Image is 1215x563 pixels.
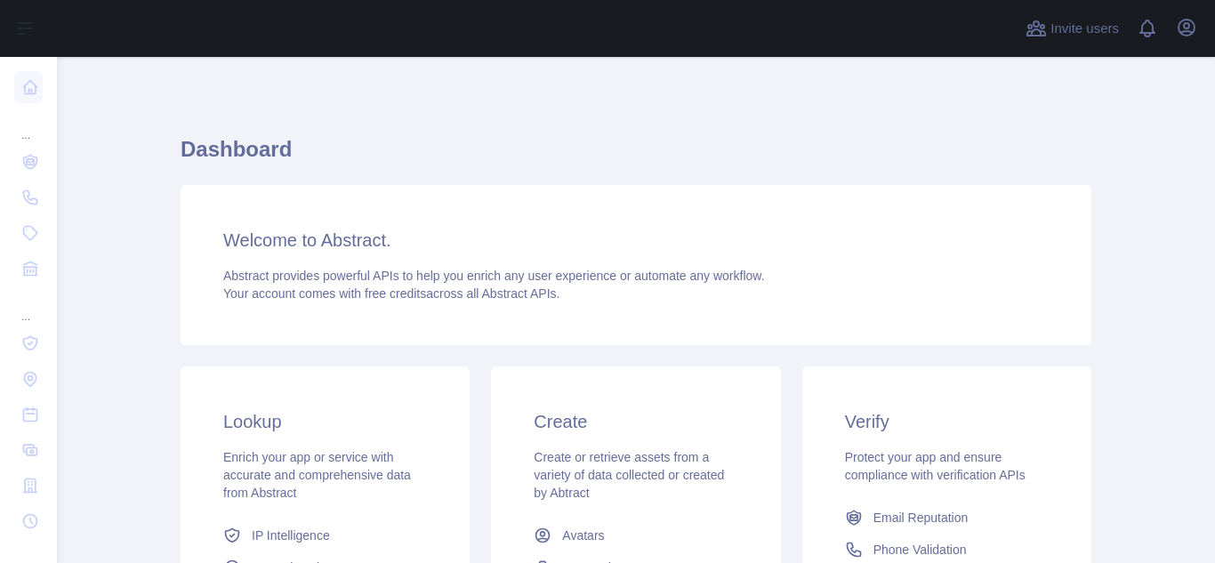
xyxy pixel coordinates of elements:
[223,228,1049,253] h3: Welcome to Abstract.
[845,450,1026,482] span: Protect your app and ensure compliance with verification APIs
[1050,19,1119,39] span: Invite users
[873,541,967,559] span: Phone Validation
[1022,14,1122,43] button: Invite users
[14,107,43,142] div: ...
[365,286,426,301] span: free credits
[252,527,330,544] span: IP Intelligence
[873,509,969,527] span: Email Reputation
[223,286,559,301] span: Your account comes with across all Abstract APIs.
[223,409,427,434] h3: Lookup
[216,519,434,551] a: IP Intelligence
[223,450,411,500] span: Enrich your app or service with accurate and comprehensive data from Abstract
[562,527,604,544] span: Avatars
[527,519,744,551] a: Avatars
[223,269,765,283] span: Abstract provides powerful APIs to help you enrich any user experience or automate any workflow.
[534,409,737,434] h3: Create
[534,450,724,500] span: Create or retrieve assets from a variety of data collected or created by Abtract
[181,135,1091,178] h1: Dashboard
[14,288,43,324] div: ...
[838,502,1056,534] a: Email Reputation
[845,409,1049,434] h3: Verify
